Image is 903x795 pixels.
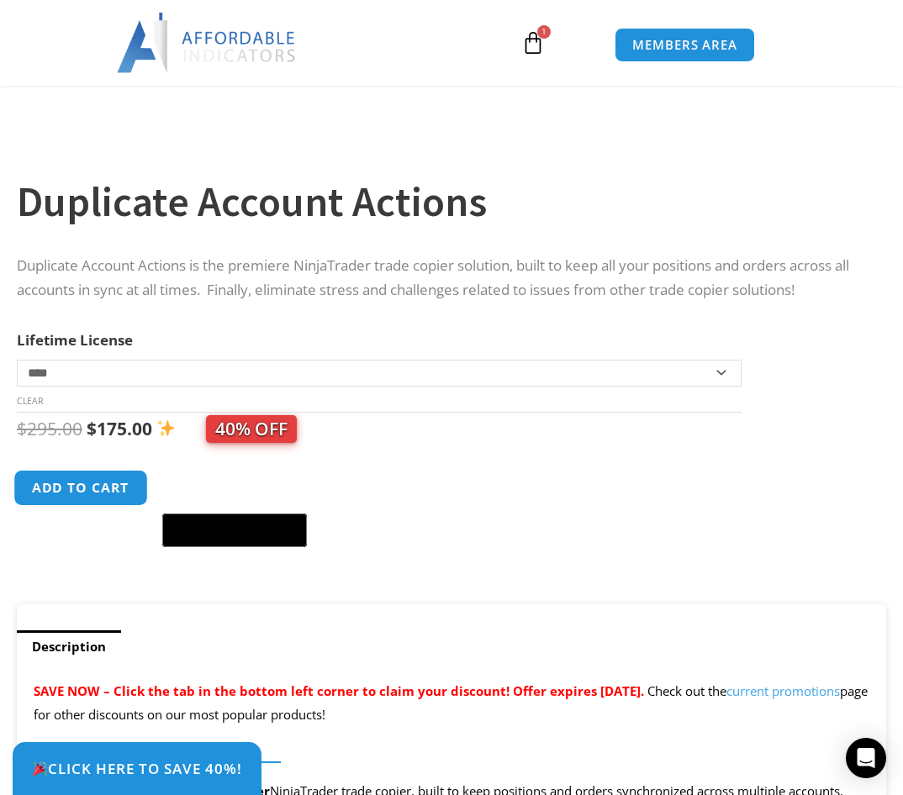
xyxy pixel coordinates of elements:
[726,682,840,699] a: current promotions
[162,513,307,547] button: Buy with GPay
[17,417,82,440] bdi: 295.00
[32,761,242,776] span: Click Here to save 40%!
[17,172,869,231] h1: Duplicate Account Actions
[496,18,570,67] a: 1
[17,557,869,572] iframe: PayPal Message 1
[615,28,755,62] a: MEMBERS AREA
[206,415,297,443] span: 40% OFF
[87,417,152,440] bdi: 175.00
[117,13,298,73] img: LogoAI | Affordable Indicators – NinjaTrader
[159,468,310,508] iframe: Secure express checkout frame
[34,682,644,699] span: SAVE NOW – Click the tab in the bottom left corner to claim your discount! Offer expires [DATE].
[157,419,175,437] img: ✨
[17,330,133,350] label: Lifetime License
[34,680,869,727] p: Check out the page for other discounts on our most popular products!
[17,395,43,407] a: Clear options
[13,742,261,795] a: 🎉Click Here to save 40%!
[17,417,27,440] span: $
[17,254,869,303] p: Duplicate Account Actions is the premiere NinjaTrader trade copier solution, built to keep all yo...
[632,39,737,51] span: MEMBERS AREA
[87,417,97,440] span: $
[846,738,886,778] div: Open Intercom Messenger
[537,25,551,39] span: 1
[17,630,121,663] a: Description
[33,761,47,776] img: 🎉
[13,470,148,506] button: Add to cart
